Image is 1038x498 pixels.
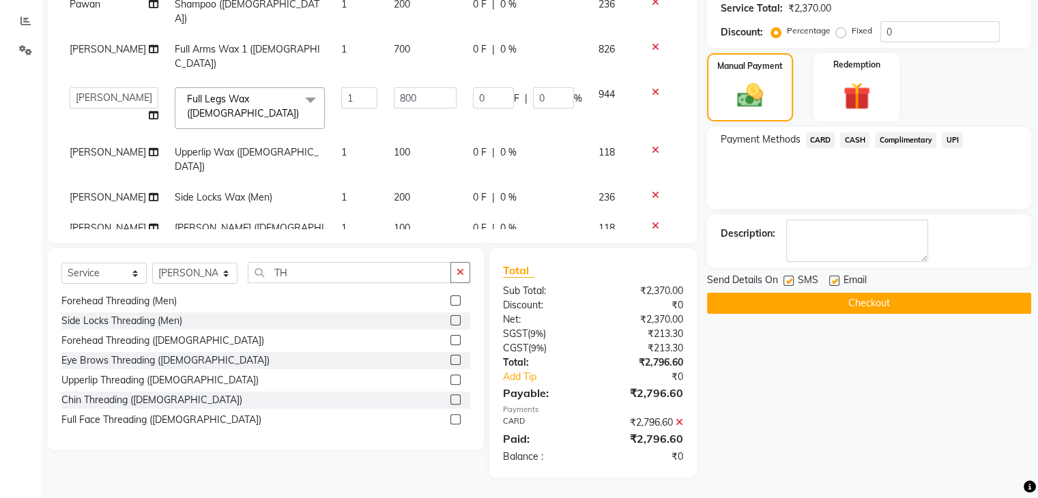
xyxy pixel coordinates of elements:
span: [PERSON_NAME] [70,222,146,234]
div: Upperlip Threading ([DEMOGRAPHIC_DATA]) [61,373,259,387]
span: 0 F [473,221,487,235]
div: ₹2,370.00 [593,284,693,298]
span: Total [503,263,534,278]
span: Full Legs Wax ([DEMOGRAPHIC_DATA]) [187,93,299,119]
div: Paid: [493,430,593,447]
span: | [492,190,495,205]
span: 9% [530,328,543,339]
span: 1 [341,222,347,234]
span: 0 % [500,190,517,205]
span: 118 [599,222,615,234]
span: 118 [599,146,615,158]
span: SMS [798,273,818,290]
span: Complimentary [875,132,936,148]
div: Eye Brows Threading ([DEMOGRAPHIC_DATA]) [61,353,270,368]
div: ₹2,796.60 [593,430,693,447]
span: 0 F [473,42,487,57]
div: ₹2,796.60 [593,355,693,370]
span: 100 [394,222,410,234]
span: 826 [599,43,615,55]
div: Balance : [493,450,593,464]
label: Redemption [833,59,880,71]
span: 9% [531,342,544,353]
span: [PERSON_NAME] [70,43,146,55]
span: F [514,91,519,106]
span: Upperlip Wax ([DEMOGRAPHIC_DATA]) [175,146,319,173]
label: Percentage [787,25,831,37]
input: Search or Scan [248,262,451,283]
span: Payment Methods [721,132,801,147]
span: CARD [806,132,835,148]
span: Full Arms Wax 1 ([DEMOGRAPHIC_DATA]) [175,43,320,70]
div: ₹0 [593,298,693,312]
div: Total: [493,355,593,370]
div: ₹2,796.60 [593,385,693,401]
a: x [299,107,305,119]
div: Side Locks Threading (Men) [61,314,182,328]
span: [PERSON_NAME] [70,146,146,158]
span: Email [844,273,867,290]
div: Full Face Threading ([DEMOGRAPHIC_DATA]) [61,413,261,427]
span: [PERSON_NAME] ([DEMOGRAPHIC_DATA]) [175,222,324,248]
span: 100 [394,146,410,158]
div: ₹213.30 [593,341,693,355]
div: Payable: [493,385,593,401]
span: Side Locks Wax (Men) [175,191,272,203]
span: | [492,145,495,160]
span: | [492,221,495,235]
div: Net: [493,312,593,327]
label: Fixed [852,25,872,37]
div: ₹0 [593,450,693,464]
span: % [574,91,582,106]
span: 0 % [500,221,517,235]
span: UPI [942,132,963,148]
span: 700 [394,43,410,55]
div: Description: [721,226,775,241]
span: CGST [503,342,528,354]
div: Discount: [493,298,593,312]
div: ₹2,370.00 [593,312,693,327]
img: _gift.svg [835,79,879,113]
div: Discount: [721,25,763,40]
img: _cash.svg [729,80,771,111]
div: ( ) [493,341,593,355]
div: ₹2,370.00 [788,1,831,16]
span: 1 [341,43,347,55]
span: 236 [599,191,615,203]
div: Service Total: [721,1,783,16]
span: 0 % [500,145,517,160]
div: ₹213.30 [593,327,693,341]
span: 1 [341,146,347,158]
a: Add Tip [493,370,609,384]
div: ₹2,796.60 [593,415,693,430]
span: [PERSON_NAME] [70,191,146,203]
span: SGST [503,327,528,340]
span: 0 F [473,145,487,160]
div: Chin Threading ([DEMOGRAPHIC_DATA]) [61,393,242,407]
span: CASH [840,132,869,148]
button: Checkout [707,293,1031,314]
div: ( ) [493,327,593,341]
div: CARD [493,415,593,430]
label: Manual Payment [717,60,783,72]
span: 0 F [473,190,487,205]
span: Send Details On [707,273,778,290]
div: Payments [503,404,683,415]
span: 0 % [500,42,517,57]
div: Forehead Threading (Men) [61,294,177,308]
div: Sub Total: [493,284,593,298]
span: 1 [341,191,347,203]
span: 944 [599,88,615,100]
span: | [525,91,528,106]
div: Forehead Threading ([DEMOGRAPHIC_DATA]) [61,334,264,348]
div: ₹0 [609,370,693,384]
span: | [492,42,495,57]
span: 200 [394,191,410,203]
